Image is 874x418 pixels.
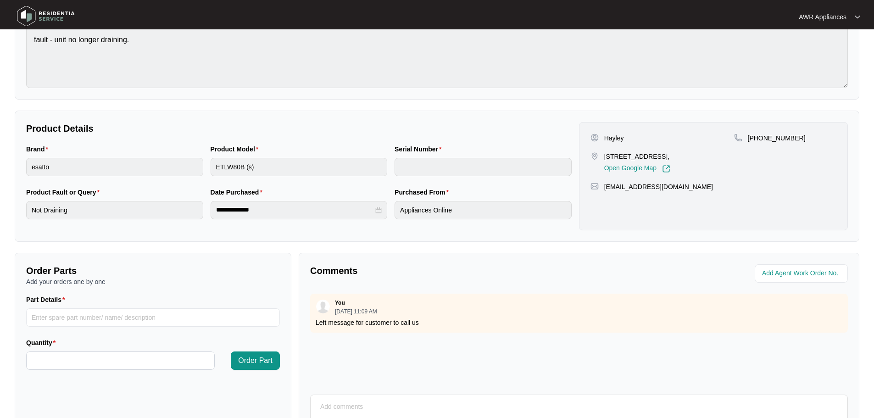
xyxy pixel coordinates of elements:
label: Product Fault or Query [26,188,103,197]
input: Quantity [27,352,214,369]
label: Purchased From [395,188,452,197]
textarea: fault - unit no longer draining. [26,26,848,88]
p: You [335,299,345,307]
p: Hayley [604,134,624,143]
img: user-pin [590,134,599,142]
p: Order Parts [26,264,280,277]
img: Link-External [662,165,670,173]
input: Brand [26,158,203,176]
img: map-pin [734,134,742,142]
label: Date Purchased [211,188,266,197]
p: AWR Appliances [799,12,846,22]
img: map-pin [590,152,599,160]
input: Product Model [211,158,388,176]
label: Brand [26,145,52,154]
span: Order Part [238,355,273,366]
input: Add Agent Work Order No. [762,268,842,279]
p: [DATE] 11:09 AM [335,309,377,314]
button: Order Part [231,351,280,370]
input: Product Fault or Query [26,201,203,219]
p: Add your orders one by one [26,277,280,286]
p: Comments [310,264,573,277]
p: [PHONE_NUMBER] [748,134,806,143]
a: Open Google Map [604,165,670,173]
img: residentia service logo [14,2,78,30]
label: Part Details [26,295,69,304]
img: map-pin [590,182,599,190]
p: Product Details [26,122,572,135]
p: [EMAIL_ADDRESS][DOMAIN_NAME] [604,182,713,191]
img: user.svg [316,300,330,313]
label: Product Model [211,145,262,154]
img: dropdown arrow [855,15,860,19]
input: Purchased From [395,201,572,219]
p: Left message for customer to call us [316,318,842,327]
p: [STREET_ADDRESS], [604,152,670,161]
label: Quantity [26,338,59,347]
label: Serial Number [395,145,445,154]
input: Part Details [26,308,280,327]
input: Serial Number [395,158,572,176]
input: Date Purchased [216,205,374,215]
